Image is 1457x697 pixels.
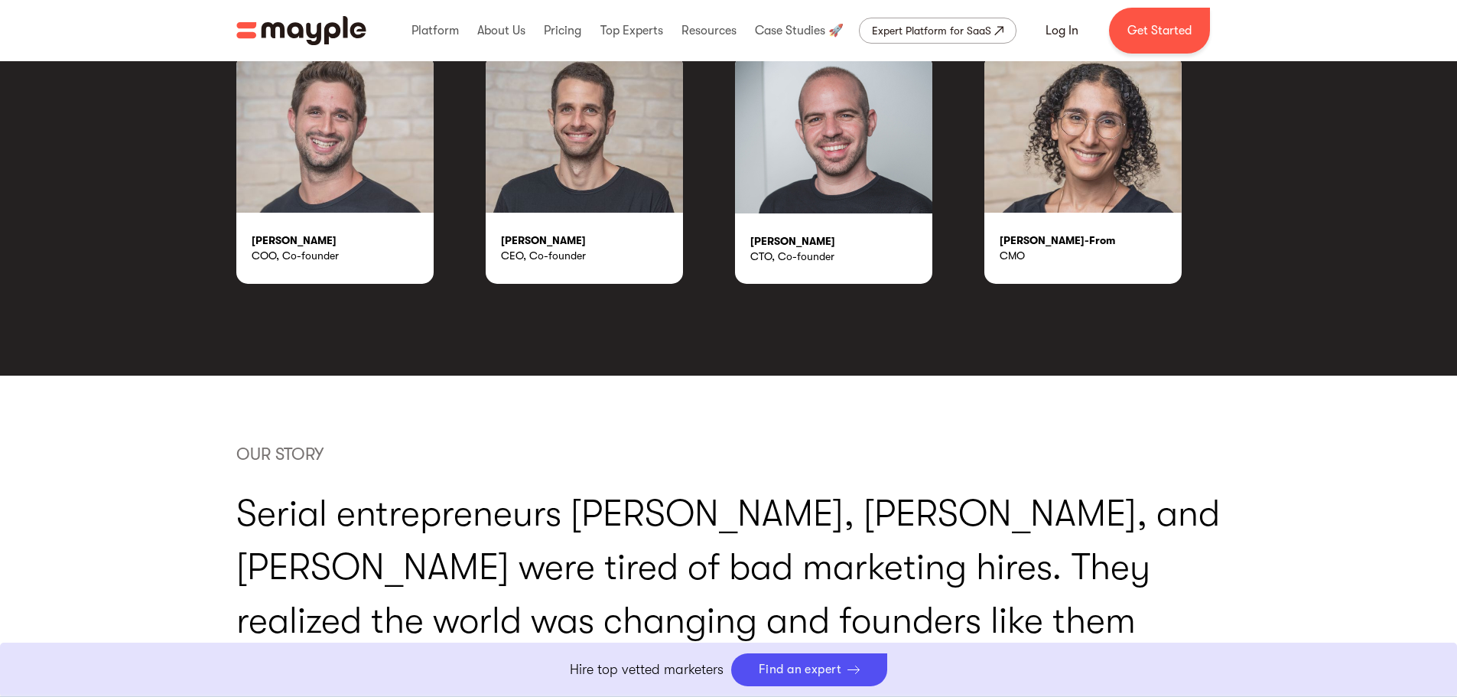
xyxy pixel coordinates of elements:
[750,233,932,249] div: [PERSON_NAME]
[252,233,434,248] div: [PERSON_NAME]
[759,663,842,677] div: Find an expert
[872,21,991,40] div: Expert Platform for SaaS
[473,6,529,55] div: About Us
[750,249,932,264] div: CTO, Co-founder
[570,660,724,680] p: Hire top vetted marketers
[408,6,463,55] div: Platform
[678,6,740,55] div: Resources
[859,18,1016,44] a: Expert Platform for SaaS
[1109,8,1210,54] a: Get Started
[1027,12,1097,49] a: Log In
[1000,233,1182,248] div: [PERSON_NAME]-From
[540,6,585,55] div: Pricing
[236,445,1221,464] div: OUR STORY
[236,16,366,45] img: Mayple logo
[252,248,434,263] div: COO, Co-founder
[501,248,683,263] div: CEO, Co-founder
[1000,248,1182,263] div: CMO
[501,233,683,248] div: [PERSON_NAME]
[597,6,667,55] div: Top Experts
[236,16,366,45] a: home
